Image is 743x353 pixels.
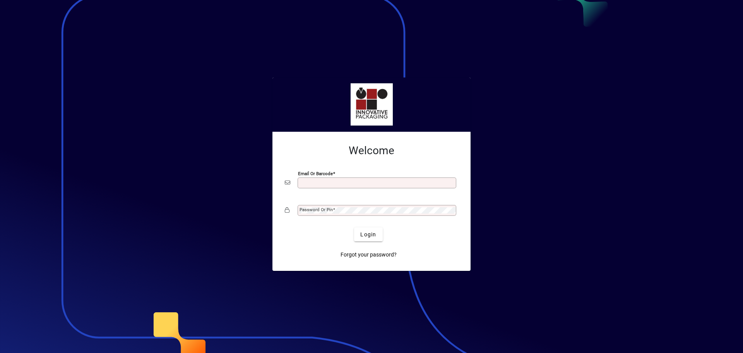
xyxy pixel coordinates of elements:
button: Login [354,227,382,241]
mat-label: Password or Pin [300,207,333,212]
span: Login [360,231,376,239]
span: Forgot your password? [341,251,397,259]
mat-label: Email or Barcode [298,171,333,176]
h2: Welcome [285,144,458,157]
a: Forgot your password? [337,248,400,262]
